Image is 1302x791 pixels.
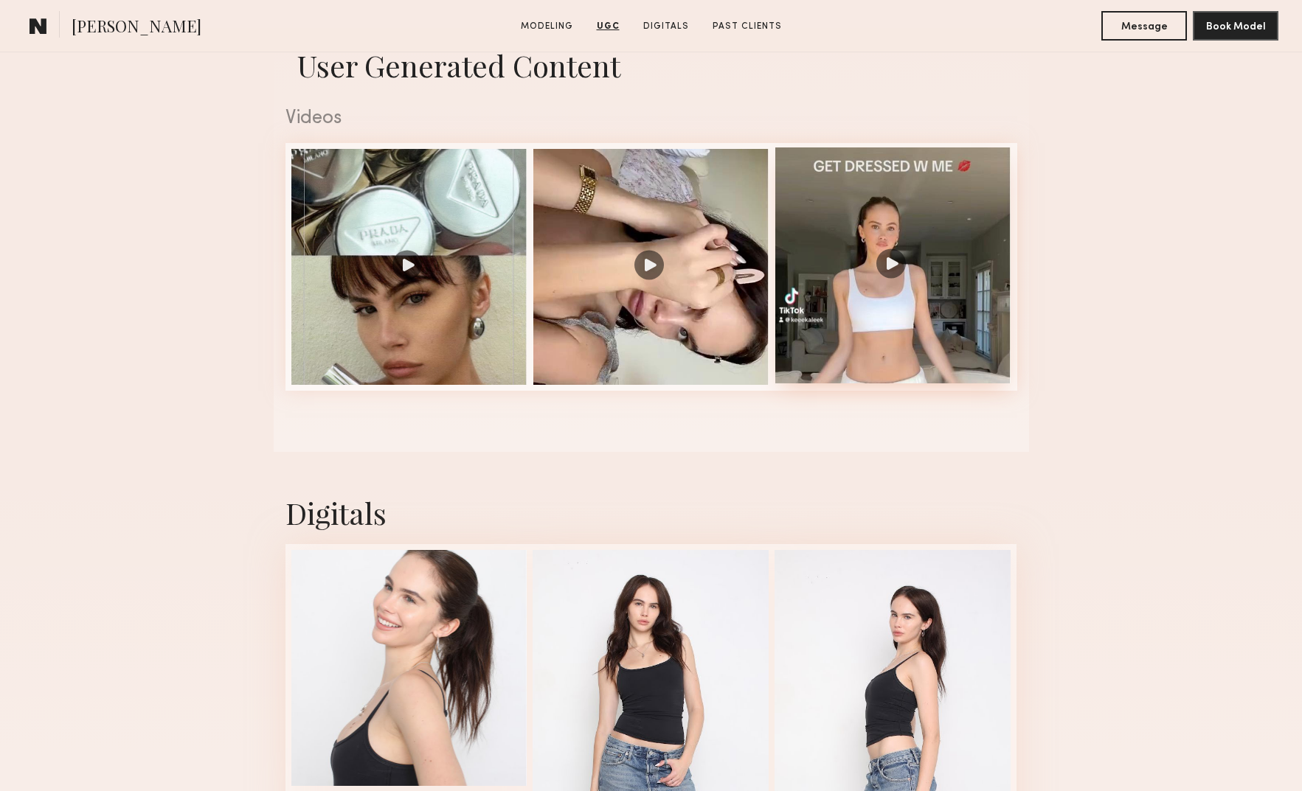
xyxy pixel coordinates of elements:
div: Digitals [285,493,1017,532]
a: Modeling [515,20,579,33]
button: Message [1101,11,1187,41]
a: Book Model [1193,19,1278,32]
div: Videos [285,109,1017,128]
a: Past Clients [707,20,788,33]
a: Digitals [637,20,695,33]
h1: User Generated Content [274,46,1029,85]
a: UGC [591,20,626,33]
button: Book Model [1193,11,1278,41]
span: [PERSON_NAME] [72,15,201,41]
